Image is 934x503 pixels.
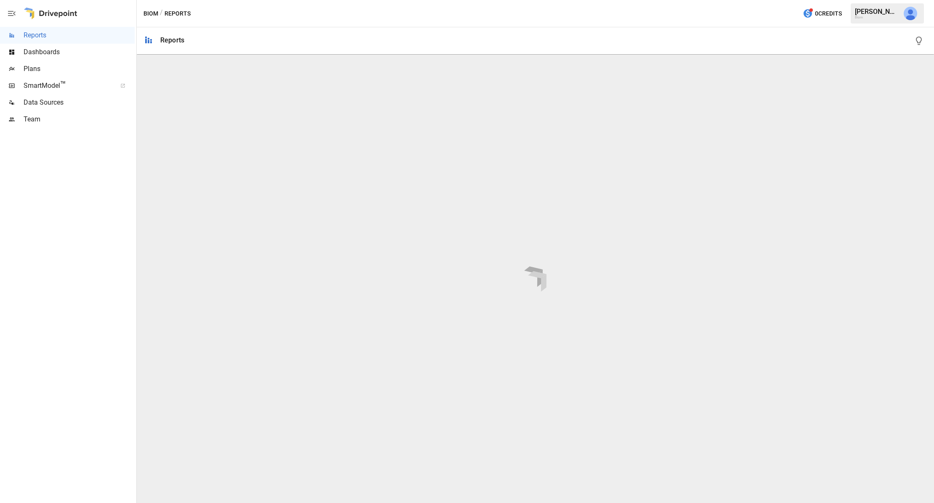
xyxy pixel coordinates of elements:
span: SmartModel [24,81,111,91]
span: Plans [24,64,135,74]
span: Data Sources [24,97,135,108]
span: ™ [60,79,66,90]
div: / [160,8,163,19]
button: Will Gahagan [899,2,922,25]
button: 0Credits [799,6,845,21]
div: Reports [160,36,184,44]
img: drivepoint-animation.ef608ccb.svg [524,266,546,292]
span: Dashboards [24,47,135,57]
span: Team [24,114,135,124]
img: Will Gahagan [904,7,917,20]
span: 0 Credits [815,8,842,19]
div: Biom [855,16,899,19]
button: Biom [143,8,158,19]
div: [PERSON_NAME] [855,8,899,16]
span: Reports [24,30,135,40]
